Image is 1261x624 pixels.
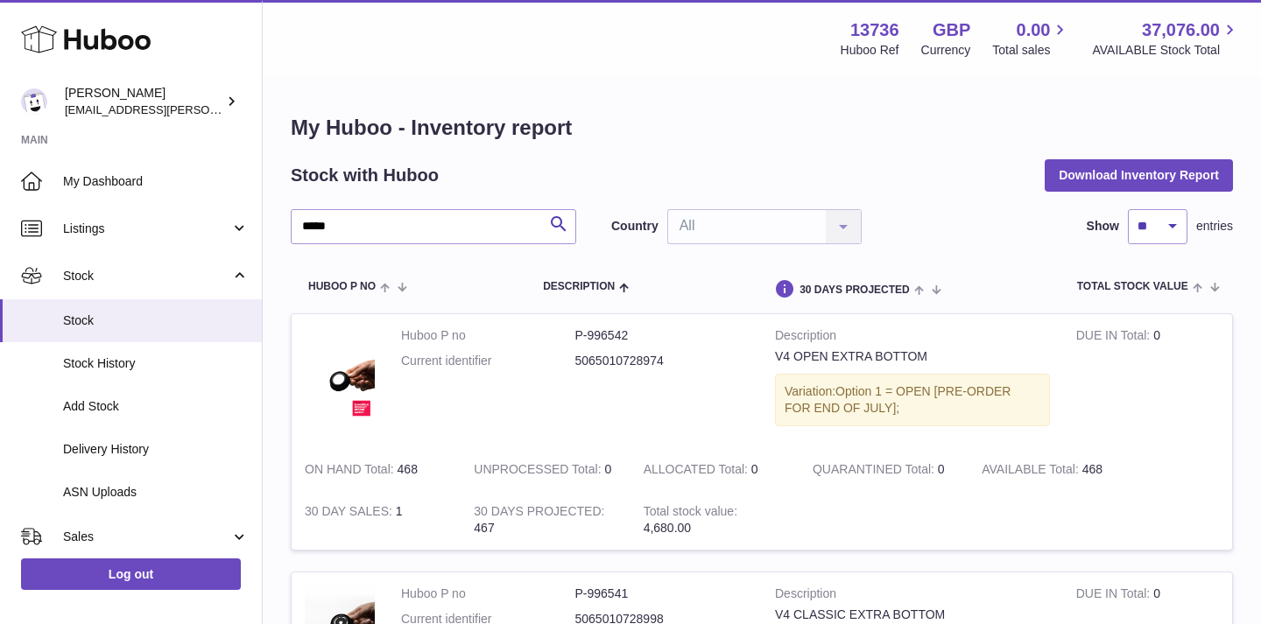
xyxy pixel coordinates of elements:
div: V4 CLASSIC EXTRA BOTTOM [775,606,1050,623]
div: Variation: [775,374,1050,426]
td: 468 [292,448,461,491]
strong: GBP [933,18,970,42]
td: 468 [969,448,1138,491]
strong: 30 DAYS PROJECTED [474,504,604,522]
strong: UNPROCESSED Total [474,462,604,480]
span: AVAILABLE Stock Total [1092,42,1240,59]
strong: QUARANTINED Total [813,462,938,480]
div: [PERSON_NAME] [65,85,222,118]
td: 0 [630,448,800,491]
span: Sales [63,529,230,545]
span: Option 1 = OPEN [PRE-ORDER FOR END OF JULY]; [785,384,1011,415]
dd: 5065010728974 [575,353,750,369]
strong: Description [775,585,1050,606]
span: Stock [63,312,249,329]
span: 4,680.00 [644,521,692,535]
dd: P-996541 [575,585,750,602]
label: Country [611,218,659,235]
span: Add Stock [63,398,249,415]
span: Stock History [63,355,249,372]
img: horia@orea.uk [21,88,47,115]
span: 0.00 [1017,18,1051,42]
div: Huboo Ref [841,42,899,59]
a: Log out [21,558,241,590]
strong: Description [775,327,1050,348]
span: 30 DAYS PROJECTED [800,284,910,296]
span: [EMAIL_ADDRESS][PERSON_NAME][DOMAIN_NAME] [65,102,351,116]
dd: P-996542 [575,327,750,344]
strong: 30 DAY SALES [305,504,396,522]
div: V4 OPEN EXTRA BOTTOM [775,348,1050,365]
button: Download Inventory Report [1045,159,1233,191]
strong: ON HAND Total [305,462,398,480]
span: Delivery History [63,441,249,458]
dt: Current identifier [401,353,575,369]
span: entries [1196,218,1233,235]
span: Total sales [992,42,1070,59]
span: Total stock value [1077,281,1188,292]
span: Huboo P no [308,281,376,292]
dt: Huboo P no [401,327,575,344]
td: 0 [461,448,630,491]
span: Stock [63,268,230,284]
strong: ALLOCATED Total [644,462,751,480]
span: Listings [63,221,230,237]
img: product image [305,327,375,421]
span: ASN Uploads [63,484,249,501]
a: 37,076.00 AVAILABLE Stock Total [1092,18,1240,59]
span: My Dashboard [63,173,249,190]
dt: Huboo P no [401,585,575,602]
h1: My Huboo - Inventory report [291,114,1233,142]
span: 0 [938,462,945,476]
label: Show [1087,218,1119,235]
a: 0.00 Total sales [992,18,1070,59]
strong: AVAILABLE Total [982,462,1081,480]
div: Currency [921,42,971,59]
td: 1 [292,490,461,550]
span: 37,076.00 [1142,18,1220,42]
td: 0 [1063,314,1232,448]
td: 467 [461,490,630,550]
strong: DUE IN Total [1076,586,1153,605]
h2: Stock with Huboo [291,164,439,187]
strong: DUE IN Total [1076,328,1153,347]
strong: Total stock value [644,504,737,522]
strong: 13736 [850,18,899,42]
span: Description [543,281,615,292]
